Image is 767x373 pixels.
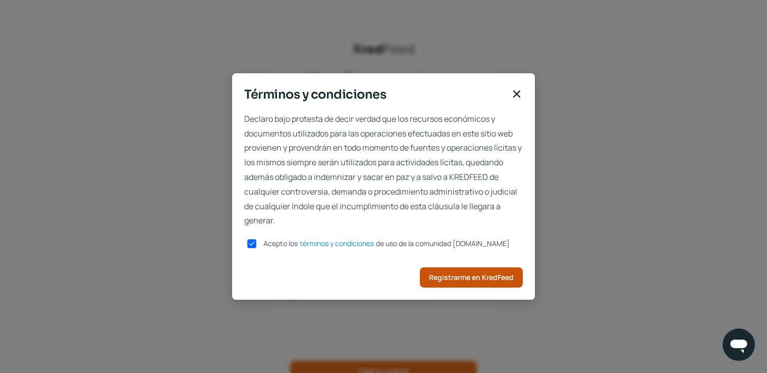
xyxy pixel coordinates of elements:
span: de uso de la comunidad [DOMAIN_NAME] [376,239,510,248]
span: Acepto los [263,239,298,248]
span: Términos y condiciones [244,85,507,104]
span: Declaro bajo protesta de decir verdad que los recursos económicos y documentos utilizados para la... [244,112,523,228]
img: chatIcon [729,335,749,355]
a: términos y condiciones [300,240,374,247]
button: Registrarme en KredFeed [420,267,523,288]
span: Registrarme en KredFeed [429,274,514,281]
